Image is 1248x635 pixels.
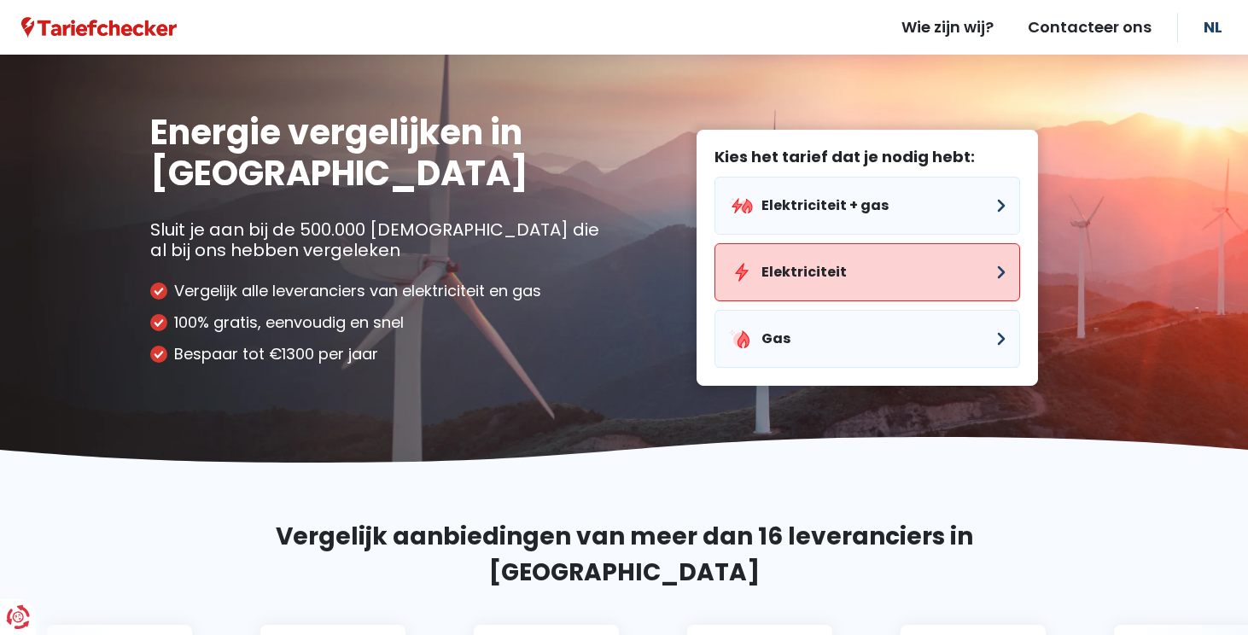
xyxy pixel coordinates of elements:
img: Tariefchecker logo [21,17,177,38]
button: Gas [714,310,1020,368]
li: Vergelijk alle leveranciers van elektriciteit en gas [150,282,611,300]
h2: Vergelijk aanbiedingen van meer dan 16 leveranciers in [GEOGRAPHIC_DATA] [150,519,1098,591]
a: Tariefchecker [21,16,177,38]
button: Elektriciteit + gas [714,177,1020,235]
li: 100% gratis, eenvoudig en snel [150,313,611,332]
label: Kies het tarief dat je nodig hebt: [714,148,1020,166]
button: Elektriciteit [714,243,1020,301]
li: Bespaar tot €1300 per jaar [150,345,611,364]
p: Sluit je aan bij de 500.000 [DEMOGRAPHIC_DATA] die al bij ons hebben vergeleken [150,219,611,260]
h1: Energie vergelijken in [GEOGRAPHIC_DATA] [150,112,611,194]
